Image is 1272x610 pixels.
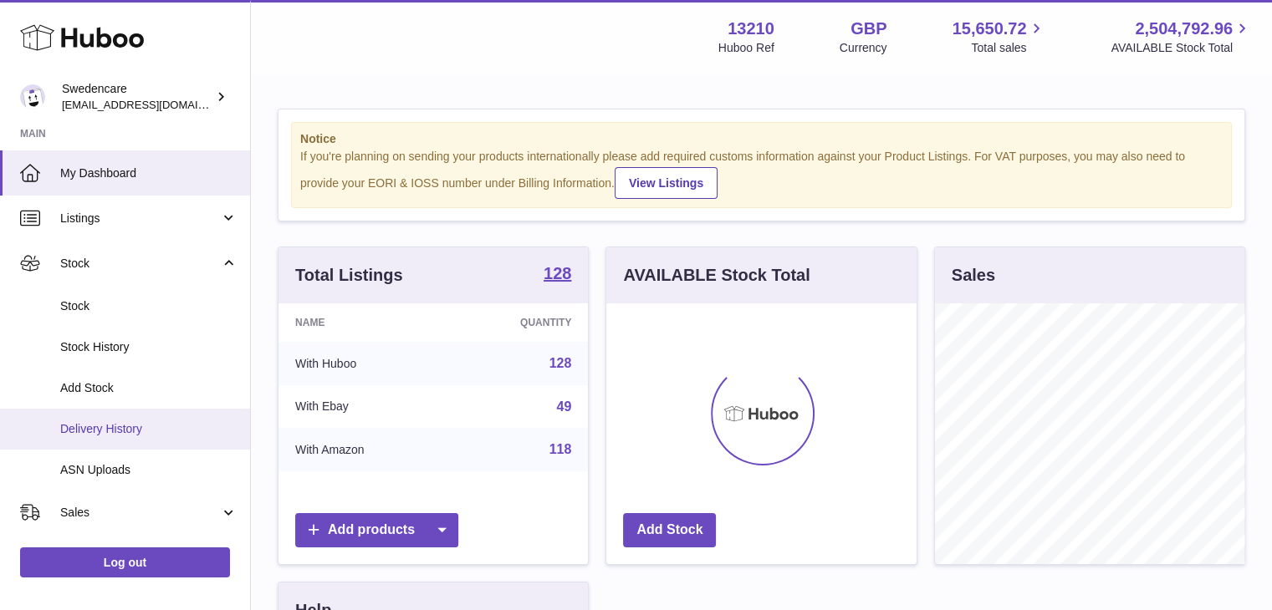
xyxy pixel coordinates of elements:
[60,462,238,478] span: ASN Uploads
[60,339,238,355] span: Stock History
[557,399,572,414] a: 49
[952,18,1026,40] span: 15,650.72
[840,40,887,56] div: Currency
[295,264,403,287] h3: Total Listings
[20,547,230,577] a: Log out
[20,84,45,109] img: internalAdmin-13210@internal.huboo.com
[62,81,212,113] div: Swedencare
[278,342,448,385] td: With Huboo
[62,98,246,111] span: [EMAIL_ADDRESS][DOMAIN_NAME]
[1111,18,1252,56] a: 2,504,792.96 AVAILABLE Stock Total
[623,264,810,287] h3: AVAILABLE Stock Total
[60,505,220,521] span: Sales
[60,165,238,181] span: My Dashboard
[623,513,716,547] a: Add Stock
[971,40,1045,56] span: Total sales
[1135,18,1233,40] span: 2,504,792.96
[295,513,458,547] a: Add products
[60,298,238,314] span: Stock
[544,265,571,282] strong: 128
[615,167,718,199] a: View Listings
[60,380,238,396] span: Add Stock
[278,428,448,471] td: With Amazon
[60,211,220,226] span: Listings
[718,40,774,56] div: Huboo Ref
[728,18,774,40] strong: 13210
[278,385,448,429] td: With Ebay
[549,442,572,456] a: 118
[448,303,589,342] th: Quantity
[544,265,571,285] a: 128
[60,256,220,272] span: Stock
[278,303,448,342] th: Name
[300,149,1223,199] div: If you're planning on sending your products internationally please add required customs informati...
[952,18,1045,56] a: 15,650.72 Total sales
[60,421,238,437] span: Delivery History
[549,356,572,370] a: 128
[300,131,1223,147] strong: Notice
[952,264,995,287] h3: Sales
[851,18,886,40] strong: GBP
[1111,40,1252,56] span: AVAILABLE Stock Total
